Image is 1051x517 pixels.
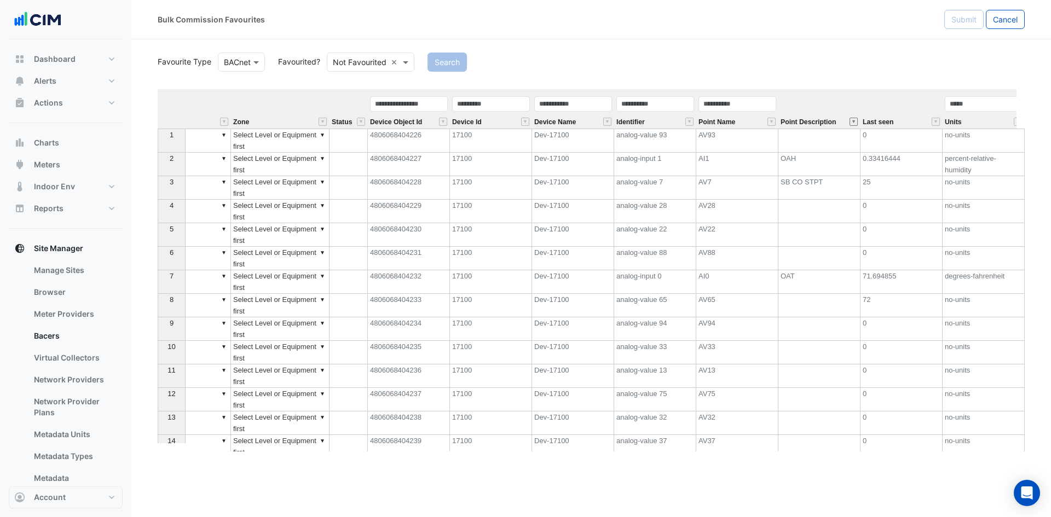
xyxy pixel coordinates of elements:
span: Account [34,492,66,503]
button: Dashboard [9,48,123,70]
td: AV94 [696,317,778,341]
td: AV28 [696,200,778,223]
span: Charts [34,137,59,148]
td: Select Level or Equipment first [231,341,330,364]
app-icon: Site Manager [14,243,25,254]
td: 17100 [450,223,532,247]
td: analog-value 32 [614,411,696,435]
span: Device Id [452,119,482,126]
span: 3 [170,178,174,186]
a: Network Provider Plans [25,391,123,423]
span: Device Object Id [370,119,422,126]
div: ▼ [220,435,228,446]
td: 4806068404238 [368,411,450,435]
td: SB CO STPT [778,176,861,200]
div: ▼ [318,247,327,258]
span: Units [945,119,962,126]
td: no-units [943,388,1025,411]
td: 17100 [450,317,532,341]
td: 4806068404227 [368,153,450,176]
td: no-units [943,341,1025,364]
td: 0 [861,364,943,388]
td: 17100 [450,411,532,435]
td: analog-value 22 [614,223,696,247]
div: ▼ [220,388,228,399]
td: 4806068404231 [368,247,450,270]
td: Dev-17100 [532,129,614,153]
td: Dev-17100 [532,247,614,270]
span: Point Description [781,119,836,126]
td: 17100 [450,270,532,294]
td: 71.694855 [861,270,943,294]
span: 10 [168,342,175,351]
td: no-units [943,129,1025,153]
div: ▼ [220,247,228,258]
div: Bulk Commission Favourites [158,14,265,25]
div: ▼ [220,411,228,423]
span: 5 [170,225,174,233]
td: Select Level or Equipment first [231,129,330,153]
td: Select Level or Equipment first [231,435,330,458]
td: Select Level or Equipment first [231,270,330,294]
td: 17100 [450,200,532,223]
td: 4806068404239 [368,435,450,458]
td: no-units [943,176,1025,200]
span: 12 [168,390,175,398]
label: Favourited? [272,56,320,67]
td: no-units [943,364,1025,388]
a: Manage Sites [25,259,123,281]
td: 4806068404236 [368,364,450,388]
td: 72 [861,294,943,317]
span: 4 [170,201,174,210]
td: 4806068404229 [368,200,450,223]
td: percent-relative-humidity [943,153,1025,176]
span: Last seen [863,119,894,126]
td: Dev-17100 [532,294,614,317]
div: ▼ [220,294,228,305]
td: analog-value 75 [614,388,696,411]
td: analog-value 93 [614,129,696,153]
a: Network Providers [25,369,123,391]
img: Company Logo [13,9,62,31]
button: Alerts [9,70,123,92]
td: 4806068404237 [368,388,450,411]
td: 17100 [450,129,532,153]
div: ▼ [318,364,327,376]
span: 1 [170,131,174,139]
td: AV75 [696,388,778,411]
td: OAT [778,270,861,294]
div: ▼ [220,317,228,329]
button: Reports [9,197,123,219]
td: Select Level or Equipment first [231,223,330,247]
td: no-units [943,200,1025,223]
div: ▼ [220,341,228,352]
app-icon: Meters [14,159,25,170]
td: Select Level or Equipment first [231,247,330,270]
td: degrees-fahrenheit [943,270,1025,294]
td: Dev-17100 [532,176,614,200]
td: 25 [861,176,943,200]
button: Charts [9,132,123,154]
span: Meters [34,159,60,170]
div: ▼ [318,294,327,305]
div: ▼ [220,200,228,211]
a: Meter Providers [25,303,123,325]
div: ▼ [220,176,228,188]
td: no-units [943,435,1025,458]
button: Cancel [986,10,1025,29]
a: Metadata Units [25,423,123,445]
td: 17100 [450,176,532,200]
span: 9 [170,319,174,327]
td: no-units [943,247,1025,270]
a: Virtual Collectors [25,347,123,369]
app-icon: Indoor Env [14,181,25,192]
app-icon: Charts [14,137,25,148]
td: Dev-17100 [532,200,614,223]
div: ▼ [318,317,327,329]
td: 17100 [450,247,532,270]
div: ▼ [318,176,327,188]
td: 0.33416444 [861,153,943,176]
button: Actions [9,92,123,114]
span: Indoor Env [34,181,75,192]
div: ▼ [220,223,228,235]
